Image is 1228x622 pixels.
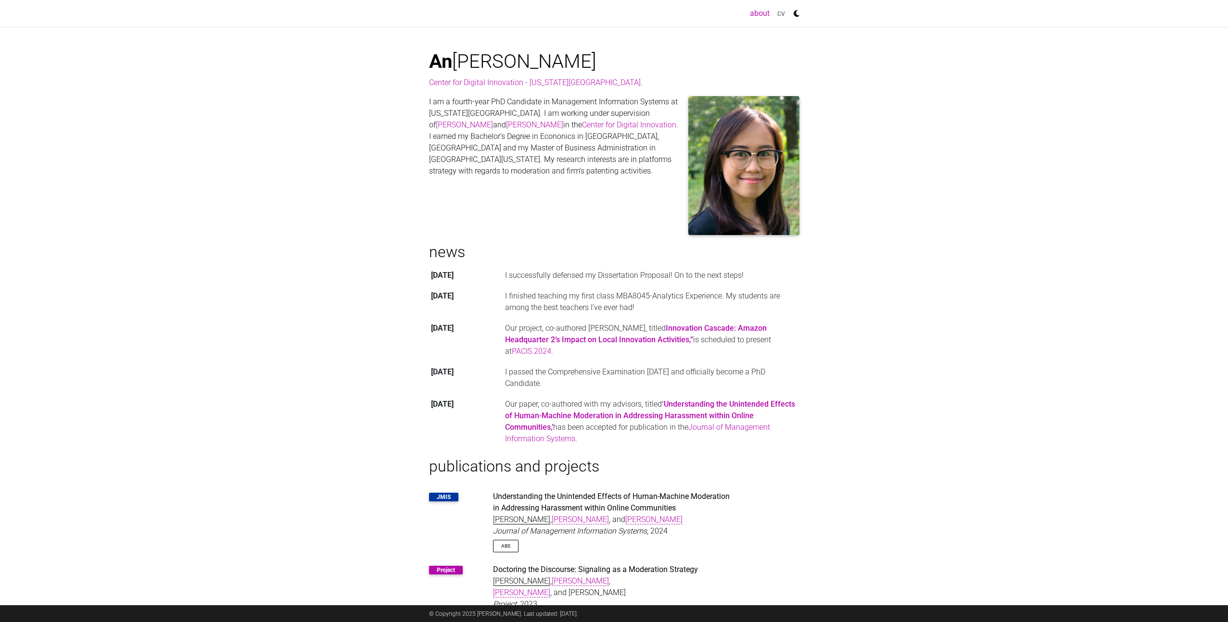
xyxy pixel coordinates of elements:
td: I finished teaching my first class MBA8045-Analytics Experience. My students are among the best t... [503,286,799,318]
div: Understanding the Unintended Effects of Human-Machine Moderation in Addressing Harassment within ... [493,491,735,514]
div: , , , and [PERSON_NAME] [493,575,735,598]
td: Our project, co-authored [PERSON_NAME], titled is scheduled to present at . [503,318,799,362]
th: [DATE] [429,265,503,286]
div: , , and [493,514,735,525]
p: . [429,77,799,88]
em: [PERSON_NAME] [493,515,550,524]
a: about [746,4,773,23]
th: [DATE] [429,362,503,394]
a: Abs [493,540,519,552]
a: Center for Digital Innovation - [US_STATE][GEOGRAPHIC_DATA] [429,78,641,87]
span: An [429,50,452,73]
a: [PERSON_NAME] [493,588,550,597]
em: Journal of Management Information Systems [493,526,647,535]
div: Doctoring the Discourse: Signaling as a Moderation Strategy [493,564,735,575]
a: publications and projects [429,457,599,475]
em: Project [493,599,517,609]
div: © Copyright 2025 [PERSON_NAME]. Last updated: [DATE]. [422,605,807,622]
a: Project [437,567,455,573]
a: [PERSON_NAME] [436,120,493,129]
th: [DATE] [429,394,503,449]
a: [PERSON_NAME] [625,515,683,524]
div: , 2024 [493,525,735,537]
td: Our paper, co-authored with my advisors, titled has been accepted for publication in the . [503,394,799,449]
em: [PERSON_NAME] [493,576,550,586]
div: , 2023 [493,598,735,610]
h1: [PERSON_NAME] [429,50,799,73]
a: JMIS [437,494,451,500]
th: [DATE] [429,286,503,318]
p: I am a fourth-year PhD Candidate in Management Information Systems at [US_STATE][GEOGRAPHIC_DATA]... [429,96,799,177]
a: cv [773,4,789,23]
a: [PERSON_NAME] [506,120,563,129]
a: [PERSON_NAME] [552,576,609,586]
th: [DATE] [429,318,503,362]
td: I passed the Comprehensive Examination [DATE] and officially become a PhD Candidate. [503,362,799,394]
a: [PERSON_NAME] [552,515,609,524]
a: Center for Digital Innovation [582,120,676,129]
a: ‘Understanding the Unintended Effects of Human-Machine Moderation in Addressing Harassment within... [505,399,795,432]
a: news [429,243,465,261]
td: I successfully defensed my Dissertation Proposal! On to the next steps! [503,265,799,286]
a: PACIS 2024 [512,347,551,356]
img: prof_pic.jpg [688,96,799,235]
